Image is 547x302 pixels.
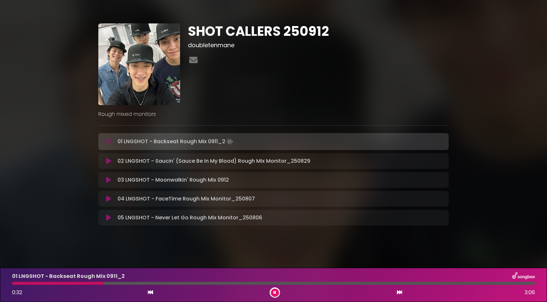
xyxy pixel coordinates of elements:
h3: doubletenmane [188,42,449,49]
p: Rough mixed monitors [98,110,449,118]
p: 02 LNGSHOT - Saucin' (Sauce Be In My Blood) Rough Mix Monitor_250829 [118,157,310,165]
p: 01 LNGSHOT - Backseat Rough Mix 0911_2 [118,137,234,146]
p: 04 LNGSHOT - FaceTime Rough Mix Monitor_250807 [118,195,255,203]
img: waveform4.gif [225,137,234,146]
p: 05 LNGSHOT - Never Let Go Rough Mix Monitor_250806 [118,214,262,222]
h1: SHOT CALLERS 250912 [188,23,449,39]
p: 03 LNGSHOT - Moonwalkin' Rough Mix 0912 [118,176,229,184]
img: EhfZEEfJT4ehH6TTm04u [98,23,180,105]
